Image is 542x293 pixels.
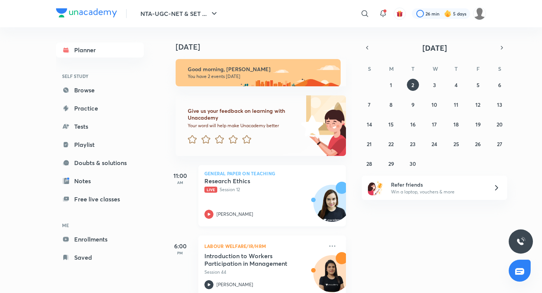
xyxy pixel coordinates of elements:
img: Avatar [314,189,350,225]
abbr: September 26, 2025 [475,140,481,148]
h6: ME [56,219,144,232]
button: September 14, 2025 [363,118,375,130]
h5: 6:00 [165,242,195,251]
abbr: September 28, 2025 [366,160,372,167]
button: September 3, 2025 [428,79,441,91]
p: [PERSON_NAME] [216,281,253,288]
abbr: September 2, 2025 [411,81,414,89]
abbr: September 8, 2025 [389,101,392,108]
abbr: Thursday [455,65,458,72]
abbr: September 7, 2025 [368,101,371,108]
h6: SELF STUDY [56,70,144,83]
p: You have 2 events [DATE] [188,73,334,79]
img: morning [176,59,341,86]
a: Enrollments [56,232,144,247]
abbr: September 24, 2025 [431,140,437,148]
a: Notes [56,173,144,189]
abbr: September 30, 2025 [410,160,416,167]
button: September 24, 2025 [428,138,441,150]
p: Session 44 [204,269,323,276]
button: September 7, 2025 [363,98,375,111]
button: September 23, 2025 [407,138,419,150]
abbr: September 27, 2025 [497,140,502,148]
h4: [DATE] [176,42,354,51]
h5: Introduction to Workers Participation in Management [204,252,299,267]
button: September 9, 2025 [407,98,419,111]
button: September 8, 2025 [385,98,397,111]
img: Company Logo [56,8,117,17]
button: September 30, 2025 [407,157,419,170]
a: Browse [56,83,144,98]
button: September 19, 2025 [472,118,484,130]
img: streak [444,10,452,17]
abbr: September 20, 2025 [497,121,503,128]
abbr: September 3, 2025 [433,81,436,89]
p: General Paper on Teaching [204,171,340,176]
abbr: Friday [477,65,480,72]
button: [DATE] [372,42,497,53]
button: September 2, 2025 [407,79,419,91]
a: Tests [56,119,144,134]
button: September 20, 2025 [494,118,506,130]
a: Company Logo [56,8,117,19]
span: Live [204,187,217,193]
button: September 15, 2025 [385,118,397,130]
button: September 27, 2025 [494,138,506,150]
a: Free live classes [56,192,144,207]
h6: Good morning, [PERSON_NAME] [188,66,334,73]
abbr: September 18, 2025 [453,121,459,128]
button: September 4, 2025 [450,79,462,91]
img: ttu [516,237,525,246]
p: Labour Welfare/IR/HRM [204,242,323,251]
span: [DATE] [422,43,447,53]
abbr: September 19, 2025 [475,121,481,128]
abbr: September 15, 2025 [388,121,394,128]
abbr: Wednesday [433,65,438,72]
p: PM [165,251,195,255]
button: September 12, 2025 [472,98,484,111]
button: September 28, 2025 [363,157,375,170]
a: Planner [56,42,144,58]
abbr: September 16, 2025 [410,121,416,128]
h6: Give us your feedback on learning with Unacademy [188,108,298,121]
button: September 22, 2025 [385,138,397,150]
a: Playlist [56,137,144,152]
button: September 29, 2025 [385,157,397,170]
button: September 10, 2025 [428,98,441,111]
p: AM [165,180,195,185]
h5: Research Ethics [204,177,299,185]
button: September 6, 2025 [494,79,506,91]
abbr: September 22, 2025 [388,140,394,148]
abbr: Monday [389,65,394,72]
h5: 11:00 [165,171,195,180]
abbr: September 21, 2025 [367,140,372,148]
abbr: September 5, 2025 [477,81,480,89]
p: Session 12 [204,186,323,193]
button: September 17, 2025 [428,118,441,130]
abbr: September 9, 2025 [411,101,414,108]
button: NTA-UGC-NET & SET ... [136,6,223,21]
abbr: September 4, 2025 [455,81,458,89]
a: Doubts & solutions [56,155,144,170]
button: September 18, 2025 [450,118,462,130]
abbr: September 13, 2025 [497,101,502,108]
abbr: Tuesday [411,65,414,72]
abbr: September 12, 2025 [475,101,480,108]
img: avatar [396,10,403,17]
abbr: September 23, 2025 [410,140,416,148]
abbr: September 10, 2025 [431,101,437,108]
abbr: September 14, 2025 [367,121,372,128]
abbr: September 6, 2025 [498,81,501,89]
button: September 21, 2025 [363,138,375,150]
button: September 16, 2025 [407,118,419,130]
button: September 13, 2025 [494,98,506,111]
button: avatar [394,8,406,20]
button: September 25, 2025 [450,138,462,150]
img: ravleen kaur [473,7,486,20]
button: September 26, 2025 [472,138,484,150]
h6: Refer friends [391,181,484,189]
img: feedback_image [275,95,346,156]
a: Saved [56,250,144,265]
button: September 1, 2025 [385,79,397,91]
abbr: September 29, 2025 [388,160,394,167]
